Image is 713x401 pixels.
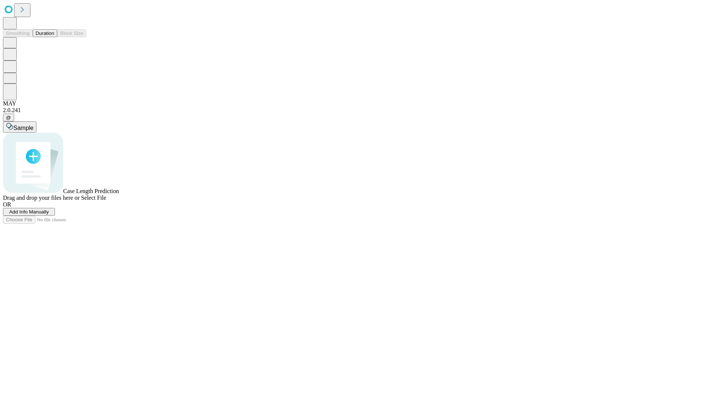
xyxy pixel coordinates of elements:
[57,29,86,37] button: Block Size
[3,195,79,201] span: Drag and drop your files here or
[3,29,33,37] button: Smoothing
[13,125,33,131] span: Sample
[33,29,57,37] button: Duration
[63,188,119,194] span: Case Length Prediction
[3,114,14,121] button: @
[81,195,106,201] span: Select File
[6,115,11,120] span: @
[3,100,710,107] div: MAY
[3,208,55,216] button: Add Info Manually
[9,209,49,215] span: Add Info Manually
[3,107,710,114] div: 2.0.241
[3,121,36,133] button: Sample
[3,201,11,208] span: OR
